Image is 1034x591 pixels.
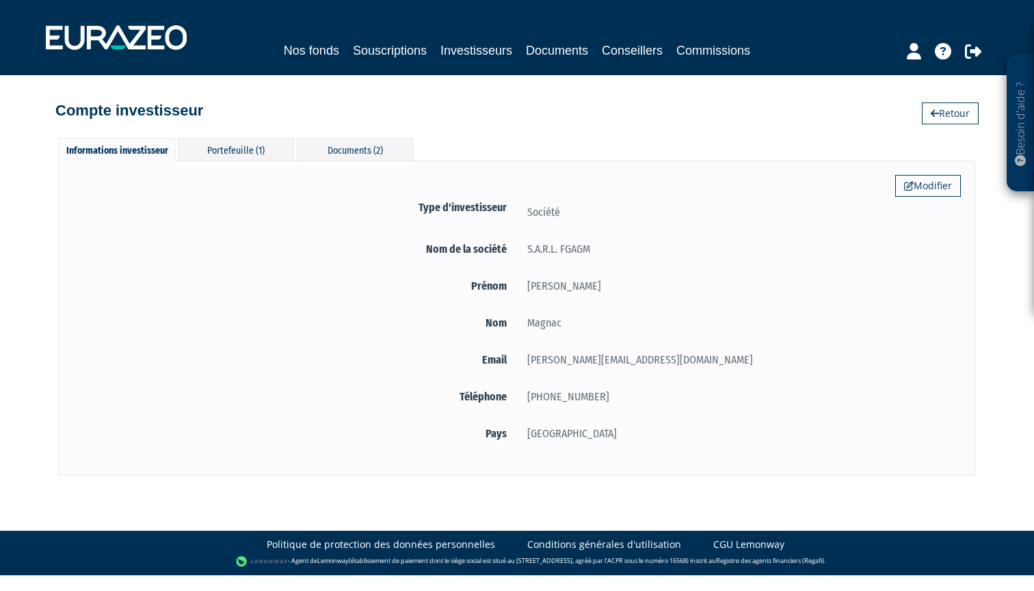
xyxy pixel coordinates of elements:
[14,555,1020,568] div: - Agent de (établissement de paiement dont le siège social est situé au [STREET_ADDRESS], agréé p...
[676,41,750,60] a: Commissions
[526,41,588,60] a: Documents
[236,555,289,568] img: logo-lemonway.png
[1013,62,1029,185] p: Besoin d'aide ?
[517,425,961,442] div: [GEOGRAPHIC_DATA]
[713,538,784,551] a: CGU Lemonway
[517,314,961,331] div: Magnac
[517,204,961,221] div: Société
[317,557,349,566] a: Lemonway
[517,388,961,405] div: [PHONE_NUMBER]
[716,557,824,566] a: Registre des agents financiers (Regafi)
[267,538,495,551] a: Politique de protection des données personnelles
[178,138,294,161] div: Portefeuille (1)
[59,138,175,161] div: Informations investisseur
[73,314,517,331] label: Nom
[440,41,512,62] a: Investisseurs
[517,240,961,258] div: S.A.R.L. FGAGM
[517,277,961,294] div: [PERSON_NAME]
[922,102,979,124] a: Retour
[297,138,413,161] div: Documents (2)
[73,351,517,368] label: Email
[73,199,517,216] label: Type d'investisseur
[895,175,961,197] a: Modifier
[527,538,681,551] a: Conditions générales d'utilisation
[73,277,517,294] label: Prénom
[517,351,961,368] div: [PERSON_NAME][EMAIL_ADDRESS][DOMAIN_NAME]
[602,41,663,60] a: Conseillers
[46,25,187,50] img: 1732889491-logotype_eurazeo_blanc_rvb.png
[73,425,517,442] label: Pays
[73,240,517,258] label: Nom de la société
[284,41,339,60] a: Nos fonds
[353,41,427,60] a: Souscriptions
[73,388,517,405] label: Téléphone
[55,102,203,119] h4: Compte investisseur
